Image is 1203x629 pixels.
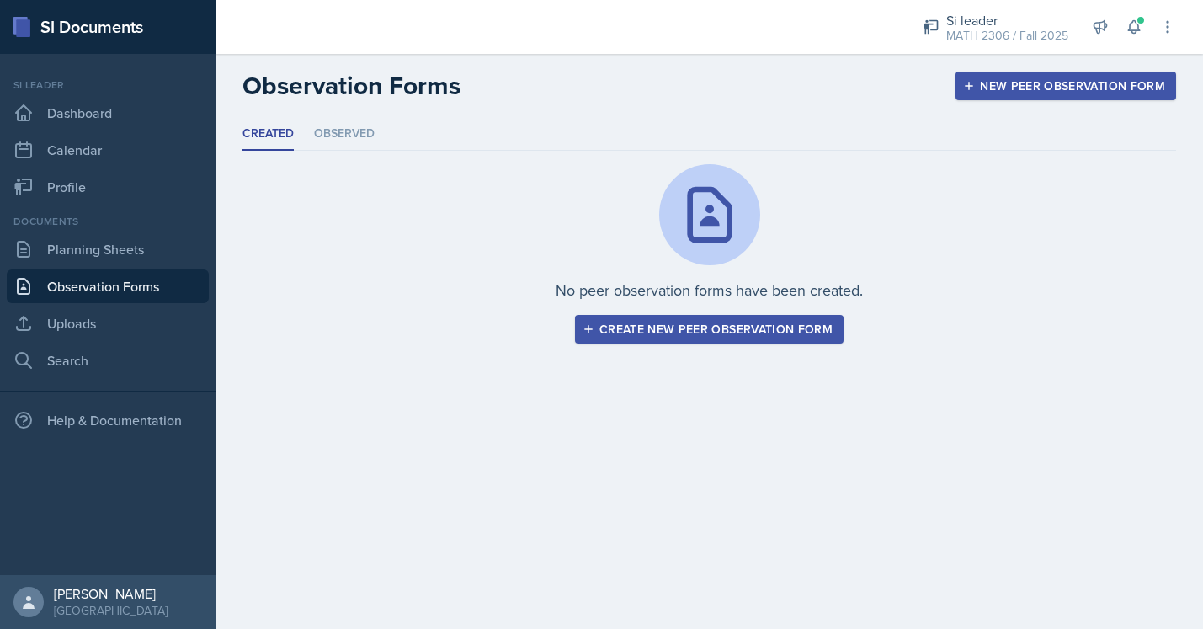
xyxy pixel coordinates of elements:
[54,585,168,602] div: [PERSON_NAME]
[946,10,1068,30] div: Si leader
[242,118,294,151] li: Created
[54,602,168,619] div: [GEOGRAPHIC_DATA]
[966,79,1165,93] div: New Peer Observation Form
[242,71,460,101] h2: Observation Forms
[7,232,209,266] a: Planning Sheets
[7,269,209,303] a: Observation Forms
[575,315,844,344] button: Create new peer observation form
[586,322,833,336] div: Create new peer observation form
[556,279,863,301] p: No peer observation forms have been created.
[7,133,209,167] a: Calendar
[7,344,209,377] a: Search
[7,403,209,437] div: Help & Documentation
[955,72,1176,100] button: New Peer Observation Form
[314,118,375,151] li: Observed
[946,27,1068,45] div: MATH 2306 / Fall 2025
[7,96,209,130] a: Dashboard
[7,307,209,340] a: Uploads
[7,170,209,204] a: Profile
[7,77,209,93] div: Si leader
[7,214,209,229] div: Documents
